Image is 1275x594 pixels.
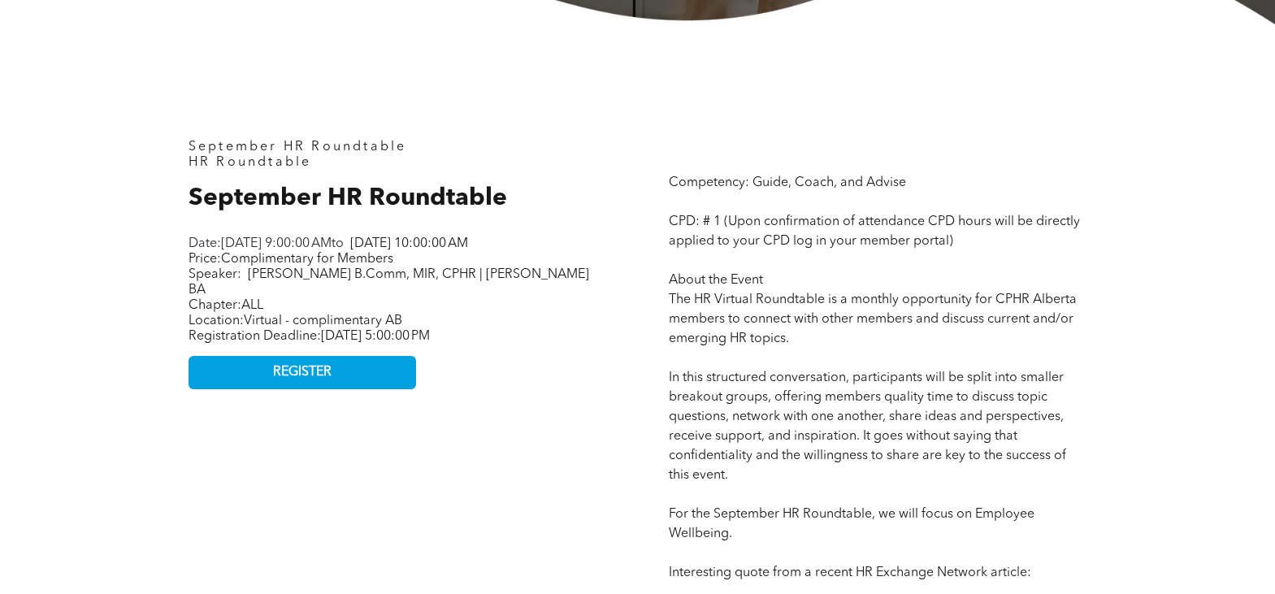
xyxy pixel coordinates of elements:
span: [DATE] 9:00:00 AM [221,237,332,250]
span: Complimentary for Members [221,253,393,266]
a: REGISTER [189,356,416,389]
span: Location: Registration Deadline: [189,314,430,343]
span: Date: to [189,237,344,250]
span: [PERSON_NAME] B.Comm, MIR, CPHR | [PERSON_NAME] BA [189,268,589,297]
span: ALL [241,299,263,312]
span: Chapter: [189,299,263,312]
span: Virtual - complimentary AB [244,314,402,327]
span: [DATE] 10:00:00 AM [350,237,468,250]
span: Speaker: [189,268,241,281]
span: REGISTER [273,365,332,380]
span: September HR Roundtable [189,141,407,154]
span: September HR Roundtable [189,186,507,210]
span: Price: [189,253,393,266]
span: [DATE] 5:00:00 PM [321,330,430,343]
span: HR Roundtable [189,156,312,169]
